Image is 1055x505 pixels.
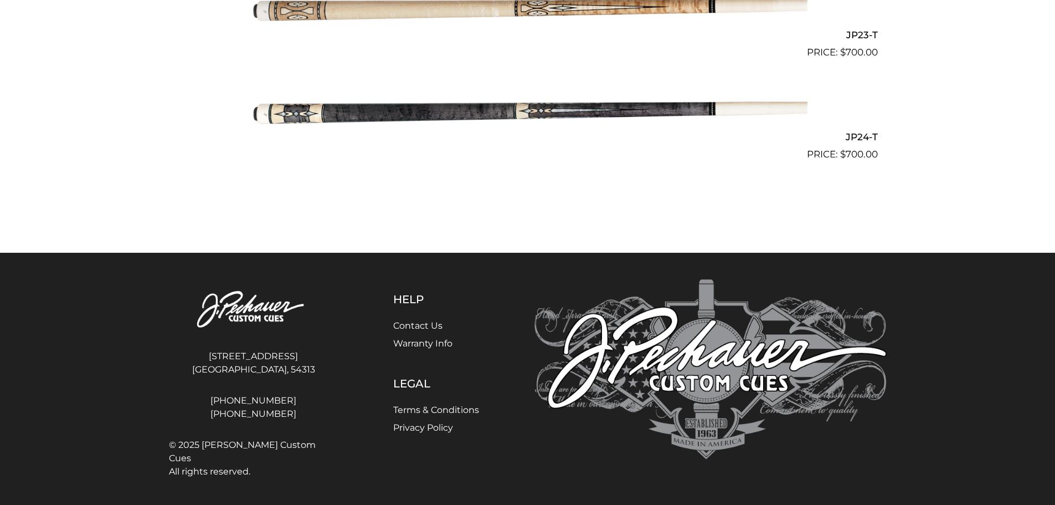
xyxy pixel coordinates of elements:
[840,149,878,160] bdi: 700.00
[393,377,479,390] h5: Legal
[178,24,878,45] h2: JP23-T
[840,47,878,58] bdi: 700.00
[169,345,338,381] address: [STREET_ADDRESS] [GEOGRAPHIC_DATA], 54313
[178,127,878,147] h2: JP24-T
[393,422,453,433] a: Privacy Policy
[178,64,878,162] a: JP24-T $700.00
[393,405,479,415] a: Terms & Conditions
[393,293,479,306] h5: Help
[248,64,807,157] img: JP24-T
[169,394,338,407] a: [PHONE_NUMBER]
[840,47,846,58] span: $
[840,149,846,160] span: $
[393,338,452,349] a: Warranty Info
[169,438,338,478] span: © 2025 [PERSON_NAME] Custom Cues All rights reserved.
[169,407,338,421] a: [PHONE_NUMBER]
[534,279,887,460] img: Pechauer Custom Cues
[393,320,442,331] a: Contact Us
[169,279,338,341] img: Pechauer Custom Cues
